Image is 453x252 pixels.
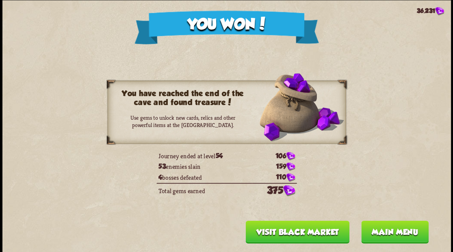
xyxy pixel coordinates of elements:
[122,114,244,128] p: Use gems to unlock new cards, relics and other powerful items at the [GEOGRAPHIC_DATA].
[215,152,223,159] span: 54
[286,152,295,160] img: gem.png
[252,183,297,198] td: 375
[260,73,344,141] img: Sack_of_Gems.png
[286,173,295,182] img: gem.png
[122,88,244,107] h3: You have reached the end of the cave and found treasure!
[134,11,319,44] div: You won!
[416,7,444,15] div: 36,231
[361,220,428,243] button: Main menu
[286,162,295,171] img: gem.png
[283,185,295,197] img: gem.png
[156,151,252,161] td: Journey ended at level
[156,161,252,172] td: enemies slain
[158,173,162,181] span: 4
[252,161,297,172] td: 159
[435,7,444,15] img: gem.png
[158,162,165,170] span: 53
[252,151,297,161] td: 106
[156,172,252,183] td: bosses defeated
[156,183,252,198] td: Total gems earned
[245,220,349,243] button: Visit Black Market
[252,172,297,183] td: 110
